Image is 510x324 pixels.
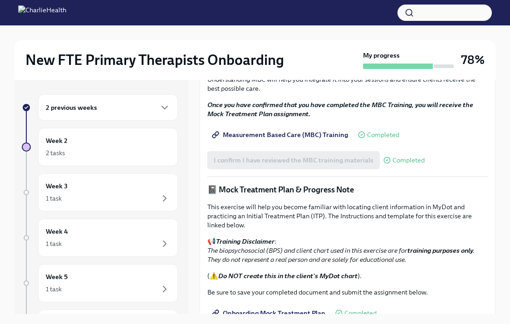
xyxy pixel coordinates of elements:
div: 1 task [46,194,62,203]
p: 📓 Mock Treatment Plan & Progress Note [207,184,488,195]
h6: 2 previous weeks [46,103,97,113]
div: 2 tasks [46,148,65,157]
h2: New FTE Primary Therapists Onboarding [25,51,284,69]
p: Understanding MBC will help you integrate it into your sessions and ensure clients receive the be... [207,75,488,93]
h6: Week 2 [46,136,68,146]
h3: 78% [461,52,485,68]
strong: training purposes only [407,246,473,255]
a: Week 41 task [22,219,178,257]
p: This exercise will help you become familiar with locating client information in MyDot and practic... [207,202,488,230]
h6: Week 5 [46,272,68,282]
strong: Training Disclaimer [216,237,275,245]
p: (⚠️ ). [207,271,488,280]
span: Completed [344,310,377,317]
strong: My progress [363,51,400,60]
img: CharlieHealth [18,5,66,20]
strong: Once you have confirmed that you have completed the MBC Training, you will receive the Mock Treat... [207,101,473,118]
em: The biopsychosocial (BPS) and client chart used in this exercise are for . They do not represent ... [207,246,475,264]
span: Onboarding Mock Treatment Plan [214,309,325,318]
p: 📢 : [207,237,488,264]
h6: Week 4 [46,226,68,236]
a: Week 51 task [22,264,178,302]
p: Be sure to save your completed document and submit the assignment below. [207,288,488,297]
div: 1 task [46,285,62,294]
a: Week 22 tasks [22,128,178,166]
strong: Do NOT create this in the client's MyDot chart [218,272,358,280]
a: Onboarding Mock Treatment Plan [207,304,332,322]
a: Measurement Based Care (MBC) Training [207,126,354,144]
div: 2 previous weeks [38,94,178,121]
span: Measurement Based Care (MBC) Training [214,130,348,139]
span: Completed [392,157,425,164]
h6: Week 3 [46,181,68,191]
a: Week 31 task [22,173,178,211]
span: Completed [367,132,399,138]
div: 1 task [46,239,62,248]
